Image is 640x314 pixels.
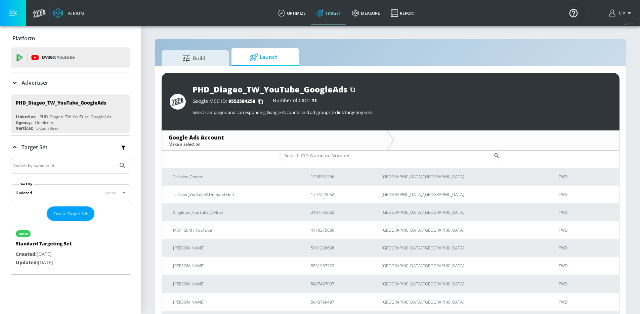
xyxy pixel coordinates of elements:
[382,244,543,251] p: [GEOGRAPHIC_DATA]/[GEOGRAPHIC_DATA]
[382,191,543,198] p: [GEOGRAPHIC_DATA]/[GEOGRAPHIC_DATA]
[311,227,366,234] p: 4170375080
[168,50,219,66] span: Build
[169,134,380,141] div: Google Ads Account
[47,206,94,221] button: Create Target Set
[559,209,614,216] p: TWD
[311,244,366,251] p: 5191236696
[42,54,75,61] p: DV360:
[16,259,72,267] p: [DATE]
[385,1,421,25] a: Report
[11,47,130,68] div: DV360: Youtube
[311,97,317,104] span: 11
[193,84,347,95] div: PHD_Diageo_TW_YouTube_GoogleAds
[16,259,38,266] span: Updated:
[40,114,111,120] div: PHD_Diageo_TW_YouTube_GoogleAds
[559,173,614,180] p: TWD
[559,191,614,198] p: TWD
[173,191,295,198] p: Talisker_YouTube&Demand Gen
[22,79,48,86] p: Advertiser
[311,299,366,306] p: 5043799497
[11,94,130,133] div: PHD_Diageo_TW_YouTube_GoogleAdsLinked as:PHD_Diageo_TW_YouTube_GoogleAdsAgency:OmnicomVertical:Li...
[11,73,130,92] div: Advertiser
[238,49,289,65] span: Launch
[346,1,385,25] a: measure
[19,232,28,235] div: active
[162,130,387,150] div: Google Ads AccountMake a selection
[173,227,295,234] p: MOT_SEM / YouTube
[311,280,366,287] p: 5407497007
[169,141,380,147] div: Make a selection
[57,54,75,61] p: Youtube
[11,221,130,274] nav: list of Target Set
[228,98,255,104] span: 9552584258
[559,262,614,269] p: TWD
[16,125,33,131] div: Vertical:
[279,149,493,162] input: Search CID Name or Number
[35,120,53,125] div: Omnicom
[559,227,614,234] p: TWD
[11,224,130,272] div: activeStandard Targeting SetCreated:[DATE]Updated:[DATE]
[559,299,614,306] p: TWD
[53,210,88,218] span: Create Target Set
[559,244,614,251] p: TWD
[19,182,34,186] label: Sort By
[11,29,130,48] div: Platform
[173,173,295,180] p: Talisker_Omnet
[609,9,633,17] button: Liv
[173,299,295,306] p: [PERSON_NAME]
[311,173,366,180] p: 1290501266
[193,98,266,105] div: Google MCC ID:
[22,144,47,151] p: Target Set
[16,120,32,125] div: Agency:
[279,149,502,162] div: Search CID Name or Number
[16,251,37,257] span: Created:
[13,161,115,170] input: Search by name or Id
[11,136,130,158] div: Target Set
[193,109,611,115] p: Select campaigns and corresponding Google Accounts and ad-groups to link targeting sets.
[382,173,543,180] p: [GEOGRAPHIC_DATA]/[GEOGRAPHIC_DATA]
[564,3,583,22] button: Open Resource Center
[173,209,295,216] p: Singleton_YouTube_OMnet
[382,280,543,287] p: [GEOGRAPHIC_DATA]/[GEOGRAPHIC_DATA]
[311,1,346,25] a: Target
[16,100,106,106] div: PHD_Diageo_TW_YouTube_GoogleAds
[382,299,543,306] p: [GEOGRAPHIC_DATA]/[GEOGRAPHIC_DATA]
[16,250,72,259] p: [DATE]
[173,280,295,287] p: [PERSON_NAME]
[16,240,72,250] div: Standard Targeting Set
[173,244,295,251] p: [PERSON_NAME]
[36,125,58,131] div: Liquor/Beer
[311,209,366,216] p: 2497765682
[272,1,311,25] a: optimize
[559,280,613,287] p: TWD
[311,262,366,269] p: 8531967229
[273,98,317,105] div: Number of CIDs:
[382,209,543,216] p: [GEOGRAPHIC_DATA]/[GEOGRAPHIC_DATA]
[616,11,625,15] span: login as: liv.ho@zefr.com
[624,22,633,26] span: v 4.32.0
[11,158,130,274] div: Target Set
[382,227,543,234] p: [GEOGRAPHIC_DATA]/[GEOGRAPHIC_DATA]
[16,114,36,120] div: Linked as:
[382,262,543,269] p: [GEOGRAPHIC_DATA]/[GEOGRAPHIC_DATA]
[15,190,32,196] div: Updated
[104,190,116,196] span: latest
[173,262,295,269] p: [PERSON_NAME]
[311,191,366,198] p: 1797223662
[12,35,35,42] p: Platform
[53,8,84,18] a: Atrium
[65,10,84,16] div: Atrium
